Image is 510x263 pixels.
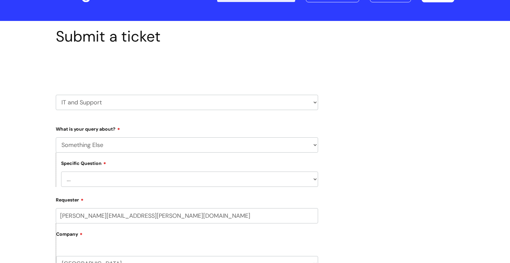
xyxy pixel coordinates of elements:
input: Email [56,208,318,223]
label: What is your query about? [56,124,318,132]
label: Requester [56,195,318,203]
h2: Select issue type [56,61,318,73]
label: Company [56,229,318,244]
h1: Submit a ticket [56,28,318,46]
label: Specific Question [61,160,106,166]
